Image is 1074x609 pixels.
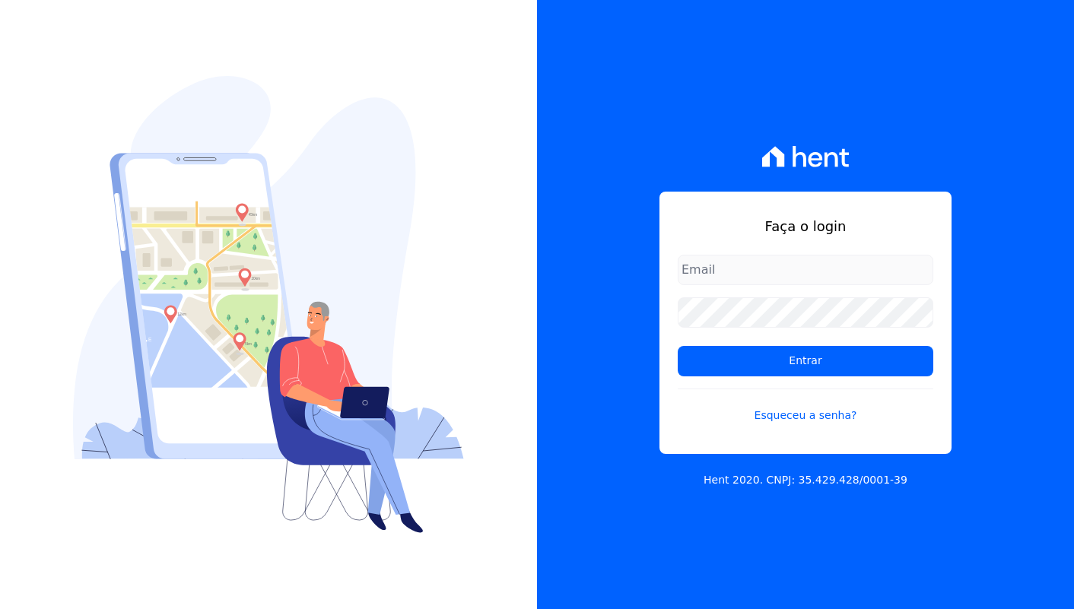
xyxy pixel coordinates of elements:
a: Esqueceu a senha? [678,389,933,423]
input: Email [678,255,933,285]
input: Entrar [678,346,933,376]
p: Hent 2020. CNPJ: 35.429.428/0001-39 [704,472,907,488]
img: Login [73,76,464,533]
h1: Faça o login [678,216,933,236]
